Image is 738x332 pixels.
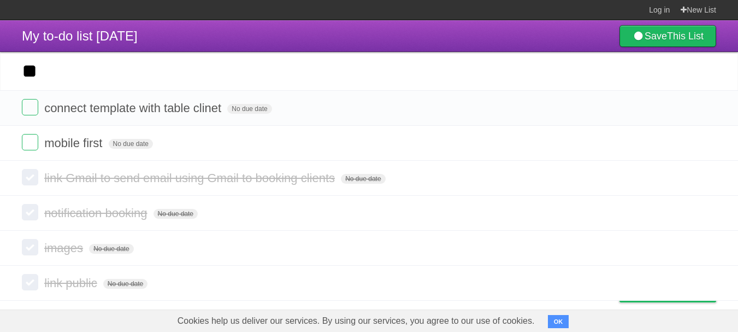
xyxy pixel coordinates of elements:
[341,174,385,184] span: No due date
[44,171,338,185] span: link Gmail to send email using Gmail to booking clients
[22,239,38,255] label: Done
[22,99,38,115] label: Done
[153,209,198,219] span: No due date
[44,241,86,255] span: images
[619,25,716,47] a: SaveThis List
[22,274,38,290] label: Done
[22,28,138,43] span: My to-do list [DATE]
[44,101,224,115] span: connect template with table clinet
[109,139,153,149] span: No due date
[22,169,38,185] label: Done
[642,283,711,302] span: Buy me a coffee
[548,315,569,328] button: OK
[167,310,546,332] span: Cookies help us deliver our services. By using our services, you agree to our use of cookies.
[89,244,133,254] span: No due date
[22,204,38,220] label: Done
[103,279,147,289] span: No due date
[44,276,100,290] span: link public
[44,136,105,150] span: mobile first
[667,31,704,42] b: This List
[227,104,271,114] span: No due date
[22,134,38,150] label: Done
[44,206,150,220] span: notification booking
